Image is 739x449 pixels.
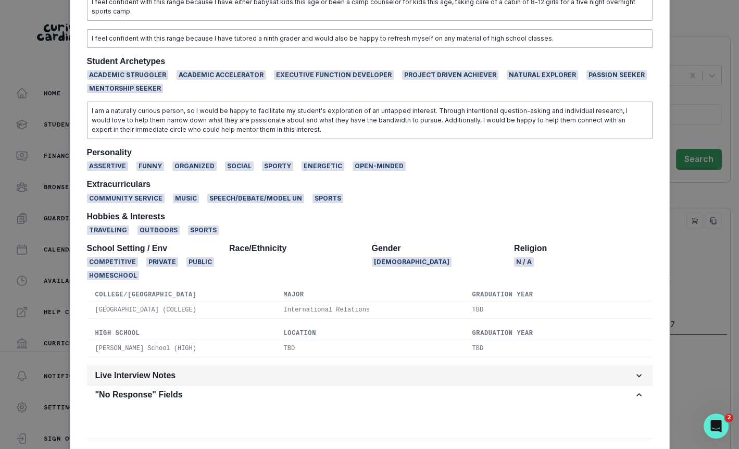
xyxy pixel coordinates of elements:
[402,70,498,80] span: Project Driven Achiever
[172,161,217,171] span: Organized
[514,257,534,267] span: N / A
[464,301,653,318] td: TBD
[464,327,653,340] th: Graduation Year
[87,243,226,253] h2: School Setting / Env
[92,106,648,134] p: I am a naturally curious person, so I would be happy to facilitate my student's exploration of an...
[87,289,275,302] th: College/[GEOGRAPHIC_DATA]
[225,161,254,171] span: Social
[95,390,634,400] h2: "No Response" Fields
[87,179,653,189] h2: Extracurriculars
[87,271,139,280] span: Homeschool
[95,370,634,380] h2: Live Interview Notes
[87,56,653,66] h2: Student Archetypes
[173,194,199,203] span: Music
[87,385,653,404] button: "No Response" Fields
[136,161,164,171] span: Funny
[87,147,653,157] h2: Personality
[87,327,275,340] th: High School
[514,243,653,253] h2: Religion
[262,161,293,171] span: Sporty
[302,161,344,171] span: Energetic
[87,194,165,203] span: Community service
[87,257,138,267] span: Competitive
[229,243,368,253] h2: Race/Ethnicity
[146,257,178,267] span: Private
[87,161,128,171] span: Assertive
[275,301,464,318] td: International Relations
[312,194,343,203] span: Sports
[353,161,406,171] span: Open-minded
[275,289,464,302] th: Major
[188,226,219,235] span: Sports
[275,340,464,357] td: TBD
[704,414,729,439] iframe: Intercom live chat
[87,226,129,235] span: Traveling
[92,34,648,43] p: I feel confident with this range because I have tutored a ninth grader and would also be happy to...
[725,414,733,422] span: 2
[372,243,510,253] h2: Gender
[137,226,180,235] span: Outdoors
[372,257,452,267] span: [DEMOGRAPHIC_DATA]
[177,70,266,80] span: Academic Accelerator
[464,289,653,302] th: Graduation Year
[274,70,394,80] span: Executive Function Developer
[87,366,653,385] button: Live Interview Notes
[507,70,578,80] span: Natural Explorer
[186,257,214,267] span: Public
[87,301,275,318] td: [GEOGRAPHIC_DATA] (COLLEGE)
[275,327,464,340] th: Location
[87,211,653,221] h2: Hobbies & Interests
[586,70,647,80] span: Passion Seeker
[87,70,168,80] span: Academic Struggler
[464,340,653,357] td: TBD
[87,84,163,93] span: Mentorship Seeker
[207,194,304,203] span: Speech/Debate/Model UN
[87,340,275,357] td: [PERSON_NAME] School (HIGH)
